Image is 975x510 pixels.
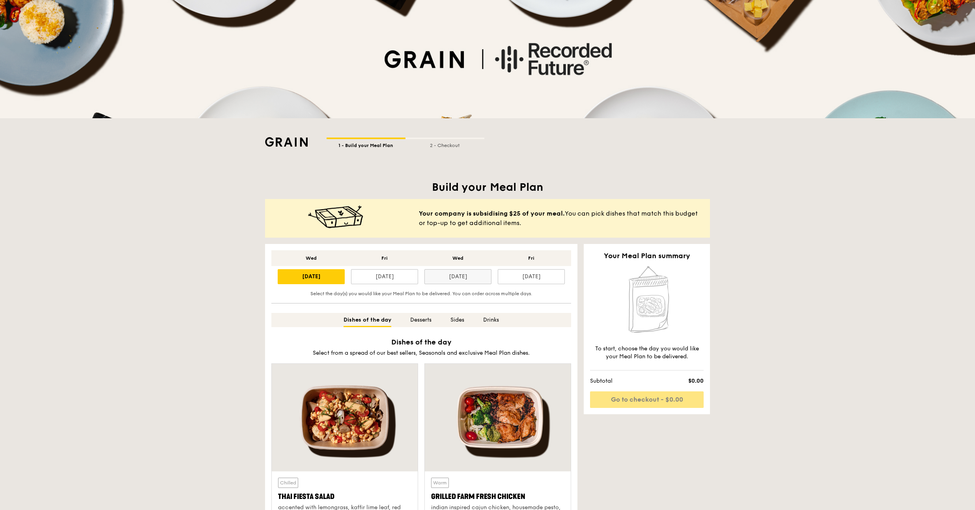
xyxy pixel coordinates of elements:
[271,337,571,348] h2: Dishes of the day
[271,349,571,357] div: Select from a spread of our best sellers, Seasonals and exclusive Meal Plan dishes.
[275,290,568,297] div: Select the day(s) you would like your Meal Plan to be delivered. You can order across multiple days.
[351,255,418,261] div: Fri
[590,377,658,385] span: Subtotal
[431,491,564,502] div: Grilled Farm Fresh Chicken
[419,209,704,228] span: You can pick dishes that match this budget or top-up to get additional items.
[278,478,298,488] div: Chilled
[590,250,704,261] h2: Your Meal Plan summary
[424,255,491,261] div: Wed
[590,391,704,408] a: Go to checkout - $0.00
[431,478,449,488] div: Warm
[419,210,565,217] b: Your company is subsidising $25 of your meal.
[405,139,484,149] div: 2 - Checkout
[624,264,670,335] img: Home delivery
[308,205,363,229] img: meal-happy@2x.c9d3c595.png
[278,255,345,261] div: Wed
[410,313,431,327] div: Desserts
[483,313,499,327] div: Drinks
[265,137,308,147] img: Grain
[278,491,411,502] div: Thai Fiesta Salad
[450,313,464,327] div: Sides
[658,377,704,385] span: $0.00
[590,345,704,361] div: To start, choose the day you would like your Meal Plan to be delivered.
[344,313,391,327] div: Dishes of the day
[498,255,565,261] div: Fri
[265,180,710,194] h1: Build your Meal Plan
[327,139,405,149] div: 1 - Build your Meal Plan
